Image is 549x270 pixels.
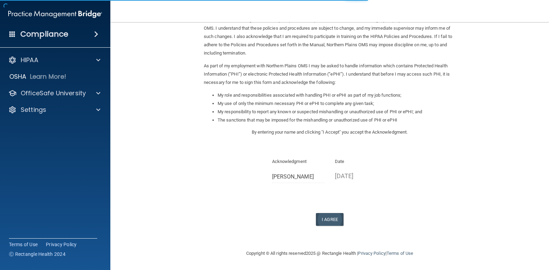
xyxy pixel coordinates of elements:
input: Full Name [272,170,325,183]
a: OfficeSafe University [8,89,100,97]
li: My responsibility to report any known or suspected mishandling or unauthorized use of PHI or ePHI... [218,108,456,116]
a: Terms of Use [9,241,38,248]
img: PMB logo [8,7,102,21]
p: OfficeSafe University [21,89,86,97]
div: Copyright © All rights reserved 2025 @ Rectangle Health | | [204,242,456,264]
button: I Agree [316,213,343,226]
p: [DATE] [335,170,388,182]
p: HIPAA [21,56,38,64]
li: The sanctions that may be imposed for the mishandling or unauthorized use of PHI or ePHI [218,116,456,124]
p: Learn More! [30,73,67,81]
p: Date [335,157,388,166]
p: OSHA [9,73,27,81]
li: My role and responsibilities associated with handling PHI or ePHI as part of my job functions; [218,91,456,99]
p: By entering your name and clicking "I Accept" you accept the Acknowledgment. [204,128,456,136]
a: Privacy Policy [358,251,385,256]
li: My use of only the minimum necessary PHI or ePHI to complete any given task; [218,99,456,108]
iframe: Drift Widget Chat Controller [430,221,541,249]
p: As part of my employment with Northern Plains OMS I may be asked to handle information which cont... [204,62,456,87]
a: Terms of Use [387,251,413,256]
p: Acknowledgment [272,157,325,166]
a: Settings [8,106,100,114]
p: I, , have been given the opportunity to review, read and understand Northern Plains OMS’s HIPAA P... [204,8,456,57]
a: HIPAA [8,56,100,64]
a: Privacy Policy [46,241,77,248]
span: Ⓒ Rectangle Health 2024 [9,251,66,258]
h4: Compliance [20,29,68,39]
p: Settings [21,106,46,114]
